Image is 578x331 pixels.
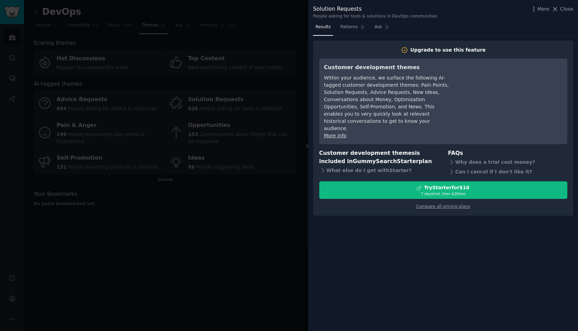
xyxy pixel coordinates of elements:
div: Upgrade to use this feature [410,46,486,54]
h3: Customer development themes [324,63,450,72]
div: Try Starter for $10 [424,184,469,191]
button: Close [552,6,573,13]
div: 7 days trial, then $ 29 /mo [320,191,567,196]
button: More [530,6,549,13]
h3: Customer development themes is included in plan [319,149,439,166]
a: Results [313,22,333,36]
div: Solution Requests [313,5,437,13]
a: Ask [372,22,392,36]
div: What else do I get with Starter ? [319,166,439,175]
span: Close [560,6,573,13]
div: Why does a trial cost money? [448,157,567,167]
div: Can I cancel if I don't like it? [448,167,567,177]
a: Compare all pricing plans [416,204,470,209]
span: More [537,6,549,13]
span: Ask [375,24,382,30]
span: Patterns [340,24,357,30]
iframe: YouTube video player [459,63,563,115]
div: People asking for tools & solutions in DevOps communities [313,13,437,20]
div: Within your audience, we surface the following AI-tagged customer development themes: Pain Points... [324,74,450,132]
a: More info [324,133,346,138]
h3: FAQs [448,149,567,158]
span: GummySearch Starter [353,158,418,164]
button: TryStarterfor$107 daystrial, then $29/mo [319,181,567,199]
span: Results [315,24,331,30]
a: Patterns [338,22,367,36]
